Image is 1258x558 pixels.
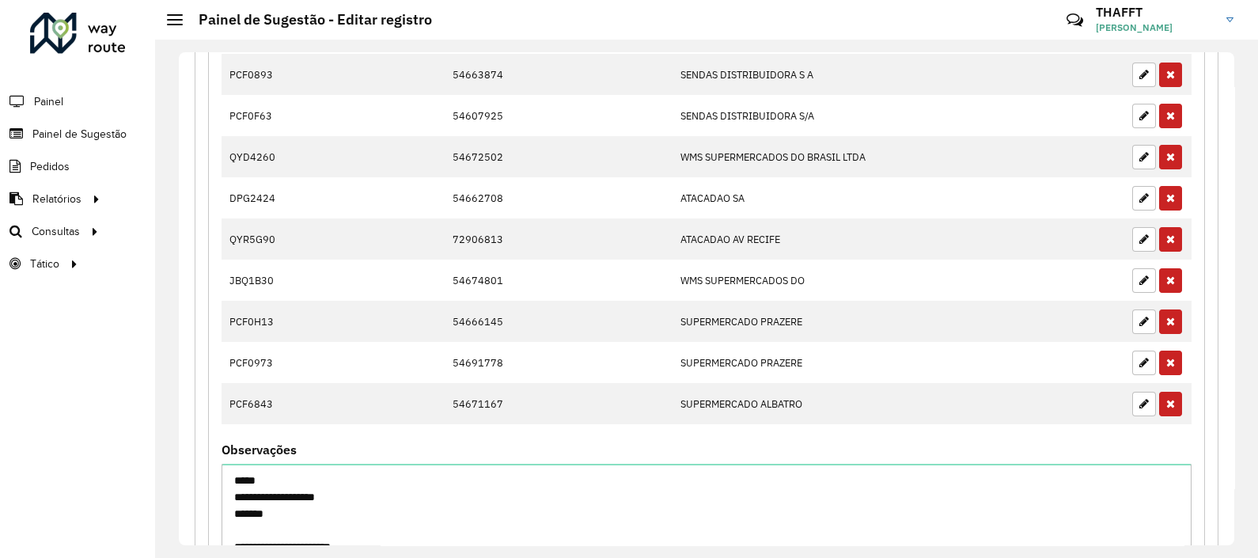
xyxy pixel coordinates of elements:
[444,95,672,136] td: 54607925
[222,54,312,95] td: PCF0893
[444,260,672,301] td: 54674801
[444,54,672,95] td: 54663874
[672,177,993,218] td: ATACADAO SA
[672,218,993,260] td: ATACADAO AV RECIFE
[444,342,672,383] td: 54691778
[444,301,672,342] td: 54666145
[444,177,672,218] td: 54662708
[222,136,312,177] td: QYD4260
[1096,21,1214,35] span: [PERSON_NAME]
[32,126,127,142] span: Painel de Sugestão
[444,136,672,177] td: 54672502
[1058,3,1092,37] a: Contato Rápido
[444,218,672,260] td: 72906813
[672,95,993,136] td: SENDAS DISTRIBUIDORA S/A
[222,177,312,218] td: DPG2424
[222,218,312,260] td: QYR5G90
[1096,5,1214,20] h3: THAFFT
[222,440,297,459] label: Observações
[672,342,993,383] td: SUPERMERCADO PRAZERE
[672,301,993,342] td: SUPERMERCADO PRAZERE
[672,383,993,424] td: SUPERMERCADO ALBATRO
[34,93,63,110] span: Painel
[444,383,672,424] td: 54671167
[32,191,81,207] span: Relatórios
[222,95,312,136] td: PCF0F63
[32,223,80,240] span: Consultas
[30,256,59,272] span: Tático
[222,260,312,301] td: JBQ1B30
[672,136,993,177] td: WMS SUPERMERCADOS DO BRASIL LTDA
[222,383,312,424] td: PCF6843
[672,260,993,301] td: WMS SUPERMERCADOS DO
[222,342,312,383] td: PCF0973
[30,158,70,175] span: Pedidos
[183,11,432,28] h2: Painel de Sugestão - Editar registro
[222,301,312,342] td: PCF0H13
[672,54,993,95] td: SENDAS DISTRIBUIDORA S A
